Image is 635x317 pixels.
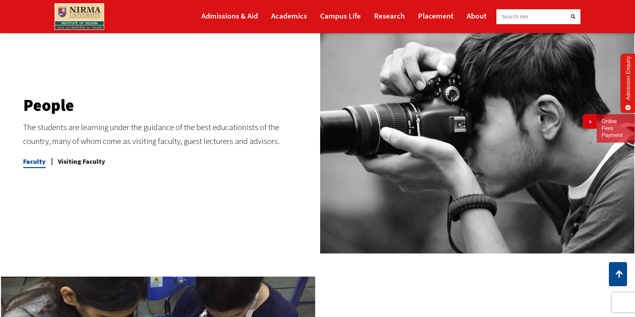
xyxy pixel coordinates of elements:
[320,8,361,23] a: Campus Life
[374,8,405,23] a: Research
[201,8,258,23] a: Admissions & Aid
[23,120,308,148] div: The students are learning under the guidance of the best educationists of the country, many of wh...
[502,13,529,20] span: Search Her
[320,11,634,253] img: IMG_9186-950x732
[23,97,308,113] h2: People
[58,155,105,168] a: Visiting Faculty
[418,8,453,23] a: Placement
[55,3,104,30] img: main_logo
[23,155,46,168] a: Faculty
[602,118,630,139] a: Online Fees Payment
[467,8,487,23] a: About
[271,8,307,23] a: Academics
